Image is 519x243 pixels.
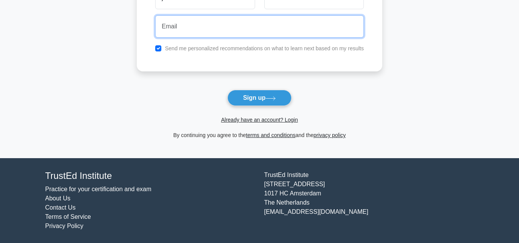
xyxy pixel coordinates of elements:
[313,132,346,138] a: privacy policy
[132,131,387,140] div: By continuing you agree to the and the
[45,186,152,192] a: Practice for your certification and exam
[221,117,298,123] a: Already have an account? Login
[45,195,71,202] a: About Us
[45,223,84,229] a: Privacy Policy
[45,204,76,211] a: Contact Us
[45,213,91,220] a: Terms of Service
[155,15,364,38] input: Email
[227,90,292,106] button: Sign up
[260,170,479,231] div: TrustEd Institute [STREET_ADDRESS] 1017 HC Amsterdam The Netherlands [EMAIL_ADDRESS][DOMAIN_NAME]
[246,132,295,138] a: terms and conditions
[45,170,255,182] h4: TrustEd Institute
[165,45,364,51] label: Send me personalized recommendations on what to learn next based on my results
